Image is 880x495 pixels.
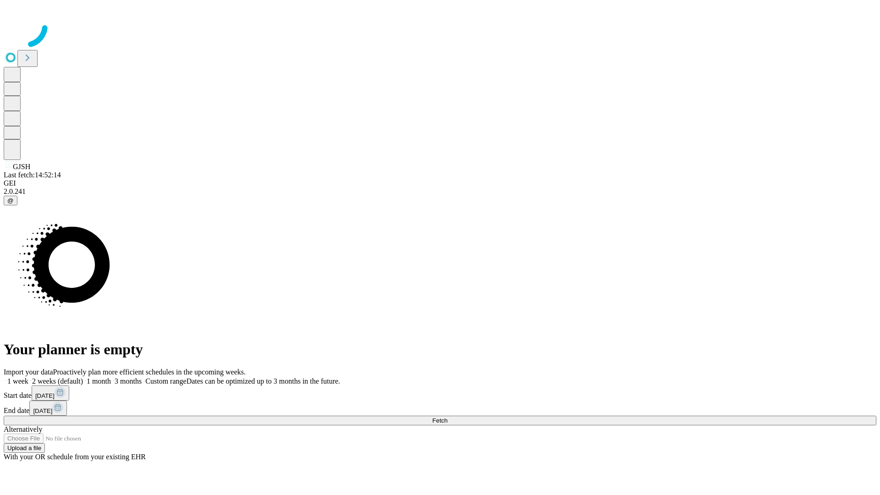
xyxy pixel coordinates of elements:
[4,196,17,205] button: @
[4,341,876,358] h1: Your planner is empty
[35,392,55,399] span: [DATE]
[7,377,28,385] span: 1 week
[4,368,53,376] span: Import your data
[4,416,876,425] button: Fetch
[4,425,42,433] span: Alternatively
[87,377,111,385] span: 1 month
[32,385,69,401] button: [DATE]
[13,163,30,170] span: GJSH
[4,401,876,416] div: End date
[4,443,45,453] button: Upload a file
[29,401,67,416] button: [DATE]
[145,377,186,385] span: Custom range
[187,377,340,385] span: Dates can be optimized up to 3 months in the future.
[4,187,876,196] div: 2.0.241
[115,377,142,385] span: 3 months
[32,377,83,385] span: 2 weeks (default)
[33,407,52,414] span: [DATE]
[4,385,876,401] div: Start date
[4,171,61,179] span: Last fetch: 14:52:14
[7,197,14,204] span: @
[53,368,246,376] span: Proactively plan more efficient schedules in the upcoming weeks.
[4,179,876,187] div: GEI
[4,453,146,461] span: With your OR schedule from your existing EHR
[432,417,447,424] span: Fetch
